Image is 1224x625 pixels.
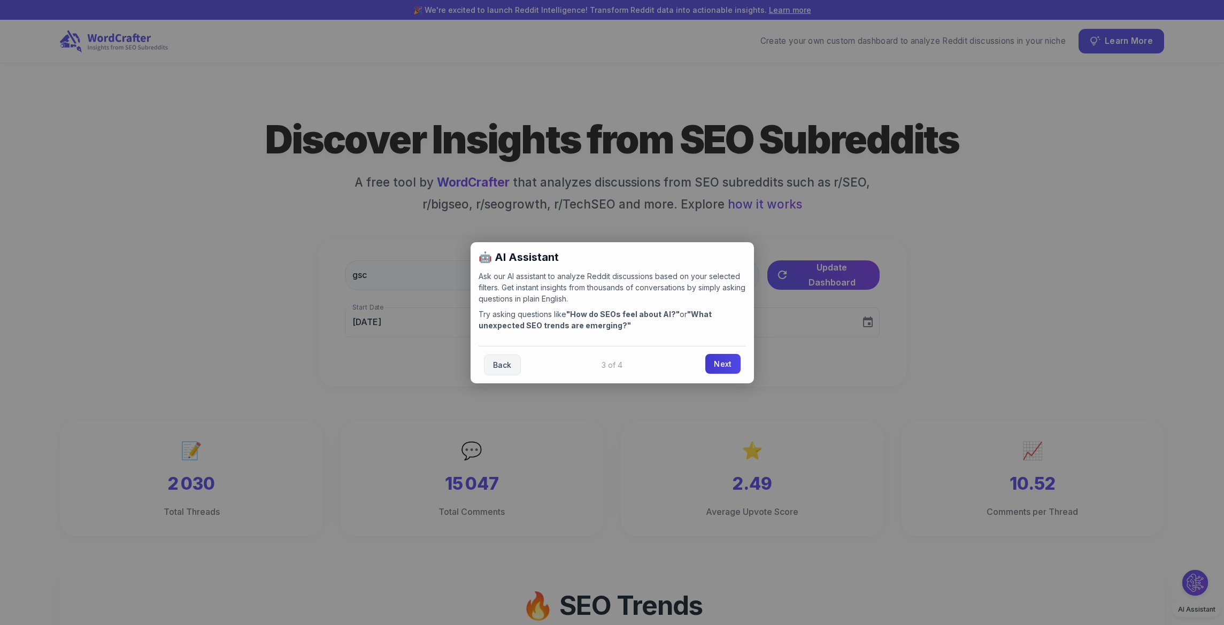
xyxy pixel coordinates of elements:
a: Next [705,354,740,374]
h2: 🤖 AI Assistant [479,250,746,264]
strong: "How do SEOs feel about AI?" [566,310,680,319]
a: Back [484,354,521,375]
p: Try asking questions like or [479,308,746,331]
p: Ask our AI assistant to analyze Reddit discussions based on your selected filters. Get instant in... [479,271,746,304]
strong: "What unexpected SEO trends are emerging?" [479,310,712,330]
